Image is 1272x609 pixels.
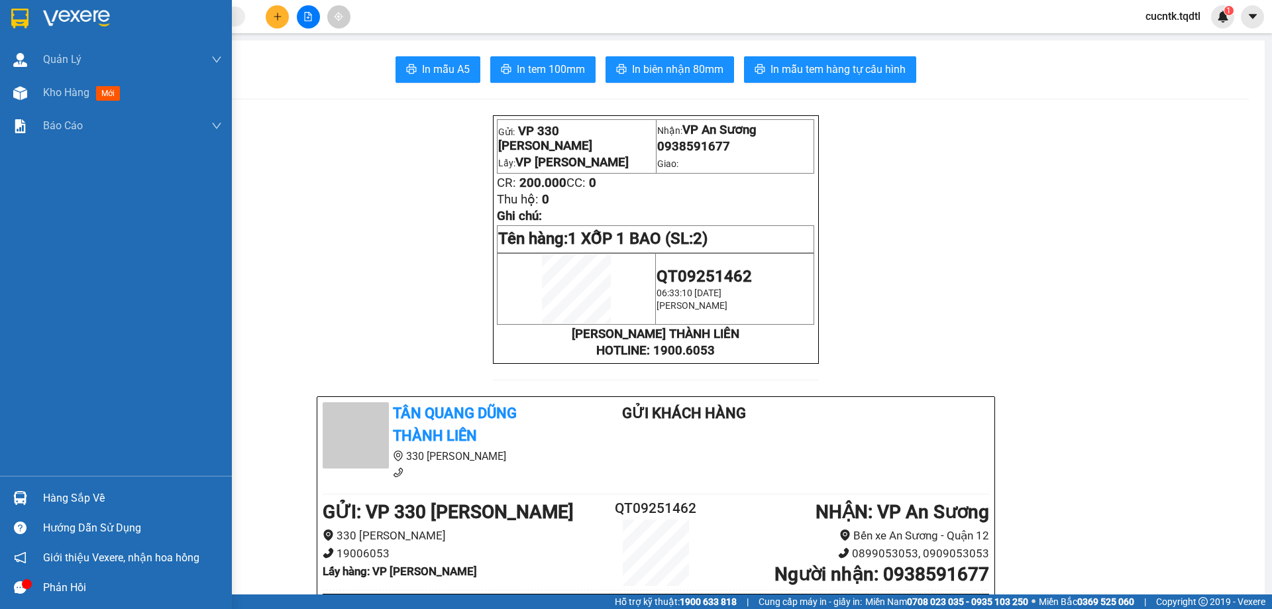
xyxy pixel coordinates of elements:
strong: 0708 023 035 - 0935 103 250 [907,596,1028,607]
span: VP [PERSON_NAME] [515,155,629,170]
button: plus [266,5,289,28]
span: Báo cáo [43,117,83,134]
h2: QT09251462 [600,498,712,520]
span: notification [14,551,26,564]
span: cucntk.tqdtl [1135,8,1211,25]
span: down [211,54,222,65]
button: caret-down [1241,5,1264,28]
span: ⚪️ [1032,599,1035,604]
b: Người nhận : 0938591677 [774,563,989,585]
span: Kho hàng [43,86,89,99]
span: caret-down [1247,11,1259,23]
strong: 1900 633 818 [680,596,737,607]
span: 200.000 [519,176,566,190]
span: Giao: [657,158,678,169]
span: 1 [1226,6,1231,15]
span: printer [501,64,511,76]
span: [PERSON_NAME] [657,300,727,311]
span: 06:33:10 [DATE] [657,288,721,298]
span: file-add [303,12,313,21]
span: QT09251462 [657,267,752,286]
span: Lấy: [498,158,629,168]
span: 1 XỐP 1 BAO (SL: [568,229,708,248]
span: down [211,121,222,131]
span: CC: [566,176,586,190]
span: In mẫu tem hàng tự cấu hình [770,61,906,78]
span: message [14,581,26,594]
img: icon-new-feature [1217,11,1229,23]
span: Cung cấp máy in - giấy in: [759,594,862,609]
b: Gửi khách hàng [622,405,746,421]
strong: [PERSON_NAME] THÀNH LIÊN [572,327,739,341]
span: Miền Bắc [1039,594,1134,609]
span: Ghi chú: [497,209,542,223]
button: printerIn tem 100mm [490,56,596,83]
span: In mẫu A5 [422,61,470,78]
img: warehouse-icon [13,491,27,505]
b: GỬI : VP 330 [PERSON_NAME] [323,501,574,523]
span: copyright [1198,597,1208,606]
button: printerIn mẫu tem hàng tự cấu hình [744,56,916,83]
span: printer [406,64,417,76]
span: phone [323,547,334,559]
div: Hàng sắp về [43,488,222,508]
span: Hỗ trợ kỹ thuật: [615,594,737,609]
strong: HOTLINE: 1900.6053 [596,343,715,358]
span: 2) [693,229,708,248]
span: environment [323,529,334,541]
span: In biên nhận 80mm [632,61,723,78]
div: Hướng dẫn sử dụng [43,518,222,538]
span: VP 330 [PERSON_NAME] [498,124,592,153]
b: Tân Quang Dũng Thành Liên [393,405,517,445]
span: printer [616,64,627,76]
span: | [747,594,749,609]
button: file-add [297,5,320,28]
span: 0 [542,192,549,207]
span: plus [273,12,282,21]
button: aim [327,5,350,28]
span: phone [393,467,403,478]
span: CR: [497,176,516,190]
span: In tem 100mm [517,61,585,78]
span: environment [393,451,403,461]
span: | [1144,594,1146,609]
button: printerIn mẫu A5 [396,56,480,83]
img: logo-vxr [11,9,28,28]
div: Phản hồi [43,578,222,598]
img: warehouse-icon [13,53,27,67]
li: 330 [PERSON_NAME] [323,527,600,545]
p: Nhận: [657,123,814,137]
span: 0 [589,176,596,190]
span: printer [755,64,765,76]
b: Lấy hàng : VP [PERSON_NAME] [323,565,477,578]
button: printerIn biên nhận 80mm [606,56,734,83]
span: Giới thiệu Vexere, nhận hoa hồng [43,549,199,566]
span: environment [839,529,851,541]
span: mới [96,86,120,101]
li: 19006053 [323,545,600,563]
span: Thu hộ: [497,192,539,207]
b: NHẬN : VP An Sương [816,501,989,523]
span: VP An Sương [682,123,757,137]
span: Miền Nam [865,594,1028,609]
span: Tên hàng: [498,229,708,248]
span: 0938591677 [657,139,730,154]
span: aim [334,12,343,21]
img: warehouse-icon [13,86,27,100]
li: Bến xe An Sương - Quận 12 [712,527,989,545]
span: question-circle [14,522,26,534]
span: Quản Lý [43,51,81,68]
strong: 0369 525 060 [1077,596,1134,607]
img: solution-icon [13,119,27,133]
li: 330 [PERSON_NAME] [323,448,569,465]
p: Gửi: [498,124,655,153]
li: 0899053053, 0909053053 [712,545,989,563]
span: phone [838,547,849,559]
sup: 1 [1224,6,1234,15]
